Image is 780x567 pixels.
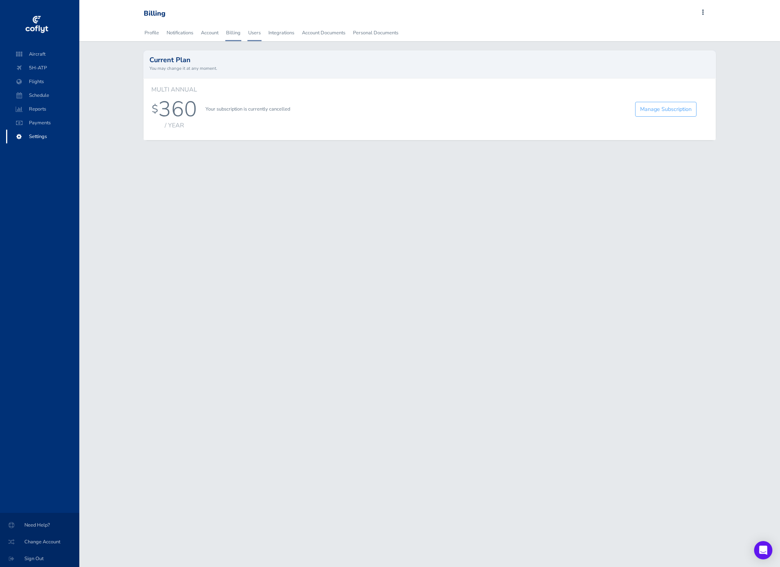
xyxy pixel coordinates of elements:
a: Notifications [166,24,194,41]
span: Payments [14,116,72,130]
img: coflyt logo [24,13,49,36]
p: Your subscription is currently cancelled [205,105,624,113]
span: Need Help? [9,518,70,532]
span: Reports [14,102,72,116]
a: Users [247,24,262,41]
div: Billing [144,10,165,18]
a: Manage Subscription [635,102,697,117]
a: Account Documents [301,24,346,41]
div: $ [152,103,158,116]
span: Change Account [9,535,70,549]
a: Account [200,24,219,41]
a: Integrations [268,24,295,41]
a: Personal Documents [352,24,399,41]
h2: Current Plan [149,56,710,63]
span: Settings [14,130,72,143]
span: Aircraft [14,47,72,61]
span: Flights [14,75,72,88]
span: Schedule [14,88,72,102]
a: Profile [144,24,160,41]
h6: Multi Annual [151,86,197,93]
div: Open Intercom Messenger [754,541,772,559]
div: 360 [158,96,197,122]
small: You may change it at any moment. [149,65,710,72]
span: 5H-ATP [14,61,72,75]
div: / year [151,122,197,129]
span: Sign Out [9,552,70,565]
a: Billing [225,24,241,41]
